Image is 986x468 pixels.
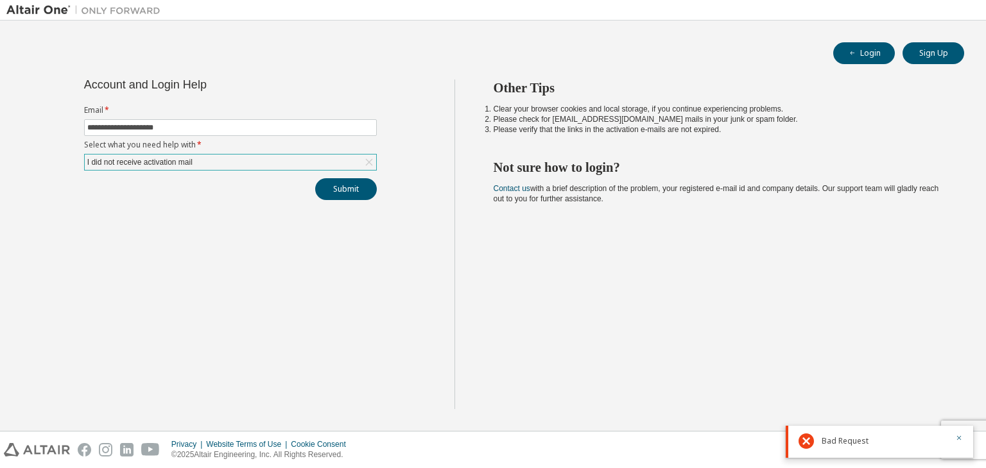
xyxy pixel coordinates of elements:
[6,4,167,17] img: Altair One
[171,439,206,449] div: Privacy
[4,443,70,456] img: altair_logo.svg
[494,104,942,114] li: Clear your browser cookies and local storage, if you continue experiencing problems.
[84,79,318,90] div: Account and Login Help
[833,42,895,64] button: Login
[84,105,377,115] label: Email
[822,436,869,446] span: Bad Request
[494,184,939,203] span: with a brief description of the problem, your registered e-mail id and company details. Our suppo...
[85,155,195,169] div: I did not receive activation mail
[171,449,354,460] p: © 2025 Altair Engineering, Inc. All Rights Reserved.
[141,443,160,456] img: youtube.svg
[84,140,377,150] label: Select what you need help with
[494,79,942,96] h2: Other Tips
[494,114,942,124] li: Please check for [EMAIL_ADDRESS][DOMAIN_NAME] mails in your junk or spam folder.
[99,443,112,456] img: instagram.svg
[903,42,964,64] button: Sign Up
[206,439,291,449] div: Website Terms of Use
[85,155,376,170] div: I did not receive activation mail
[315,178,377,200] button: Submit
[494,159,942,176] h2: Not sure how to login?
[494,124,942,135] li: Please verify that the links in the activation e-mails are not expired.
[120,443,134,456] img: linkedin.svg
[494,184,530,193] a: Contact us
[291,439,353,449] div: Cookie Consent
[78,443,91,456] img: facebook.svg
